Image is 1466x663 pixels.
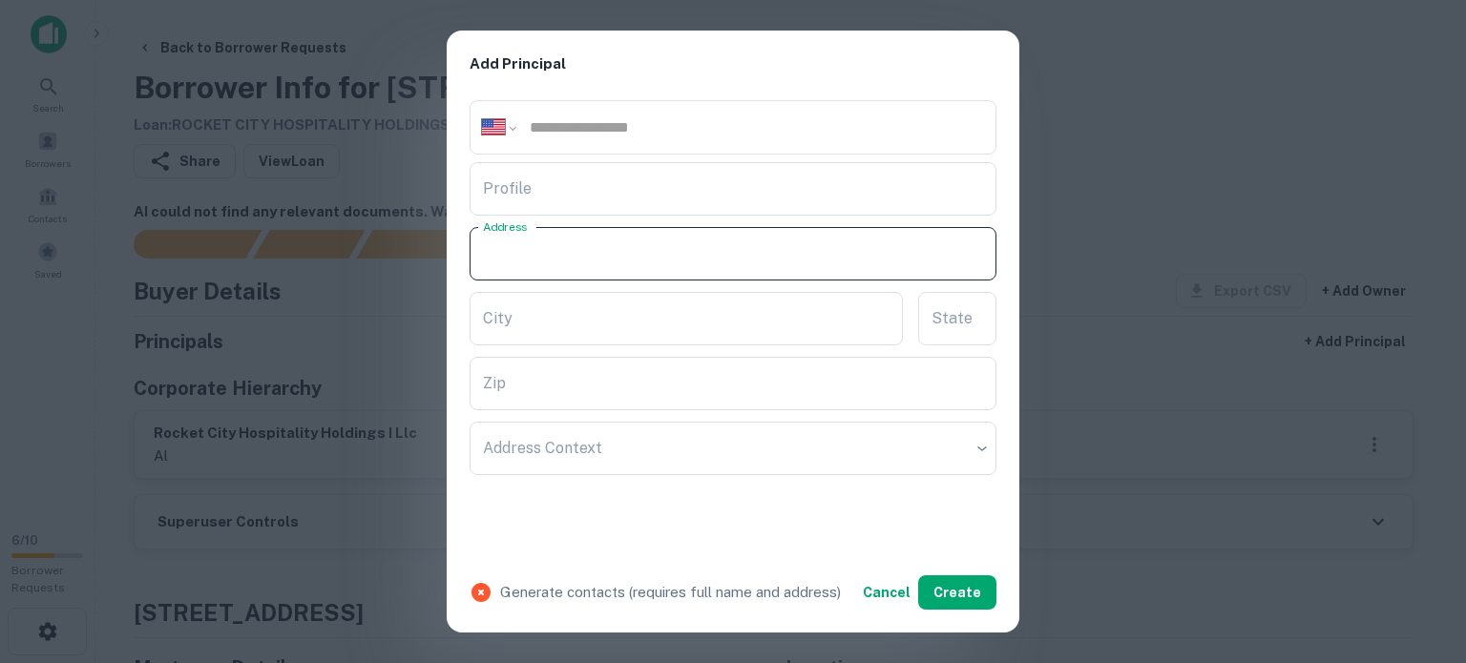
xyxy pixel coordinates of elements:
[447,31,1019,98] h2: Add Principal
[500,581,841,604] p: Generate contacts (requires full name and address)
[470,422,996,475] div: ​
[918,575,996,610] button: Create
[855,575,918,610] button: Cancel
[483,218,527,235] label: Address
[1371,510,1466,602] iframe: Chat Widget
